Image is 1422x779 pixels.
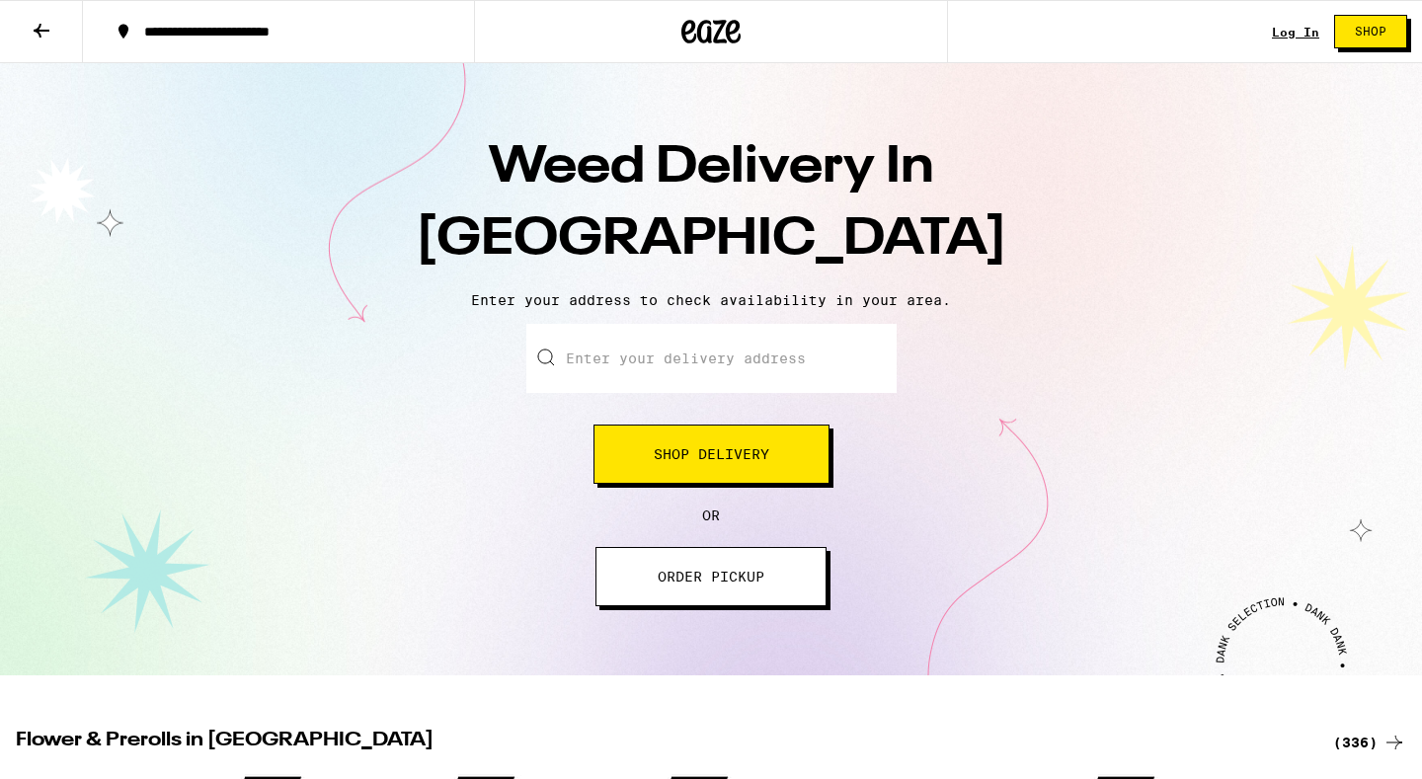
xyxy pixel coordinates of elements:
h1: Weed Delivery In [365,132,1057,276]
a: Log In [1272,26,1319,39]
span: Shop [1355,26,1386,38]
p: Enter your address to check availability in your area. [20,292,1402,308]
h2: Flower & Prerolls in [GEOGRAPHIC_DATA] [16,731,1309,754]
span: ORDER PICKUP [658,570,764,584]
span: [GEOGRAPHIC_DATA] [416,214,1007,266]
span: OR [702,507,720,523]
input: Enter your delivery address [526,324,897,393]
a: Shop [1319,15,1422,48]
button: Shop Delivery [593,425,829,484]
button: Shop [1334,15,1407,48]
button: ORDER PICKUP [595,547,827,606]
a: (336) [1333,731,1406,754]
span: Shop Delivery [654,447,769,461]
